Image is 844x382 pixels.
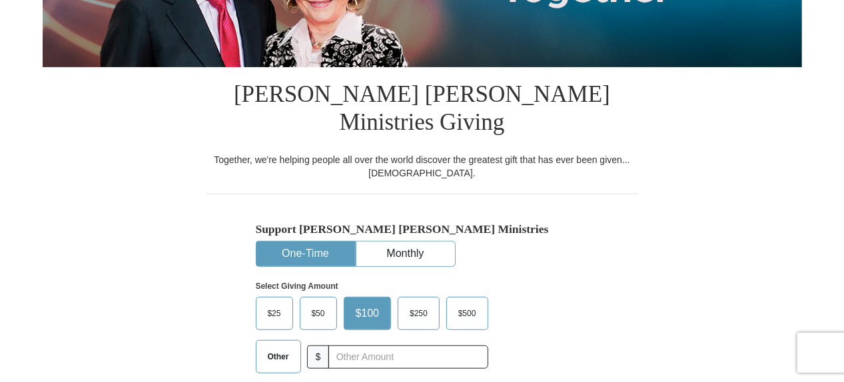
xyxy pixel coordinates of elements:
h1: [PERSON_NAME] [PERSON_NAME] Ministries Giving [206,67,639,153]
strong: Select Giving Amount [256,282,338,291]
span: $50 [305,303,332,323]
input: Other Amount [328,345,488,369]
button: One-Time [256,242,355,266]
span: $100 [349,303,386,323]
div: Together, we're helping people all over the world discover the greatest gift that has ever been g... [206,153,639,180]
span: $25 [261,303,288,323]
span: $250 [403,303,434,323]
span: $500 [452,303,483,323]
h5: Support [PERSON_NAME] [PERSON_NAME] Ministries [256,222,589,236]
span: Other [261,347,296,367]
button: Monthly [356,242,455,266]
span: $ [307,345,330,369]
